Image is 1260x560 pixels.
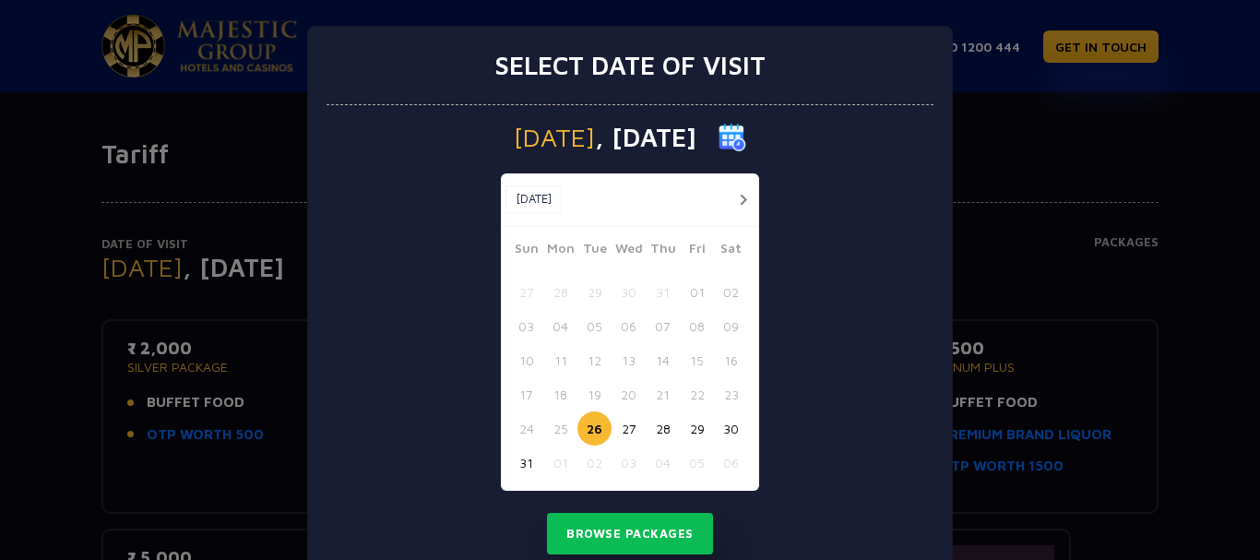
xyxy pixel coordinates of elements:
[680,411,714,446] button: 29
[646,446,680,480] button: 04
[680,238,714,264] span: Fri
[612,275,646,309] button: 30
[646,377,680,411] button: 21
[714,309,748,343] button: 09
[547,513,713,555] button: Browse Packages
[714,275,748,309] button: 02
[595,125,696,150] span: , [DATE]
[577,238,612,264] span: Tue
[577,446,612,480] button: 02
[543,275,577,309] button: 28
[714,343,748,377] button: 16
[509,309,543,343] button: 03
[509,343,543,377] button: 10
[646,411,680,446] button: 28
[680,446,714,480] button: 05
[577,411,612,446] button: 26
[612,238,646,264] span: Wed
[719,124,746,151] img: calender icon
[646,343,680,377] button: 14
[577,377,612,411] button: 19
[612,343,646,377] button: 13
[680,377,714,411] button: 22
[577,343,612,377] button: 12
[543,377,577,411] button: 18
[680,275,714,309] button: 01
[509,411,543,446] button: 24
[509,275,543,309] button: 27
[612,309,646,343] button: 06
[509,238,543,264] span: Sun
[543,343,577,377] button: 11
[680,309,714,343] button: 08
[714,411,748,446] button: 30
[714,238,748,264] span: Sat
[494,50,766,81] h3: Select date of visit
[714,446,748,480] button: 06
[646,275,680,309] button: 31
[577,309,612,343] button: 05
[543,309,577,343] button: 04
[680,343,714,377] button: 15
[514,125,595,150] span: [DATE]
[543,446,577,480] button: 01
[543,411,577,446] button: 25
[612,377,646,411] button: 20
[714,377,748,411] button: 23
[505,185,562,213] button: [DATE]
[543,238,577,264] span: Mon
[646,309,680,343] button: 07
[646,238,680,264] span: Thu
[612,446,646,480] button: 03
[577,275,612,309] button: 29
[612,411,646,446] button: 27
[509,377,543,411] button: 17
[509,446,543,480] button: 31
